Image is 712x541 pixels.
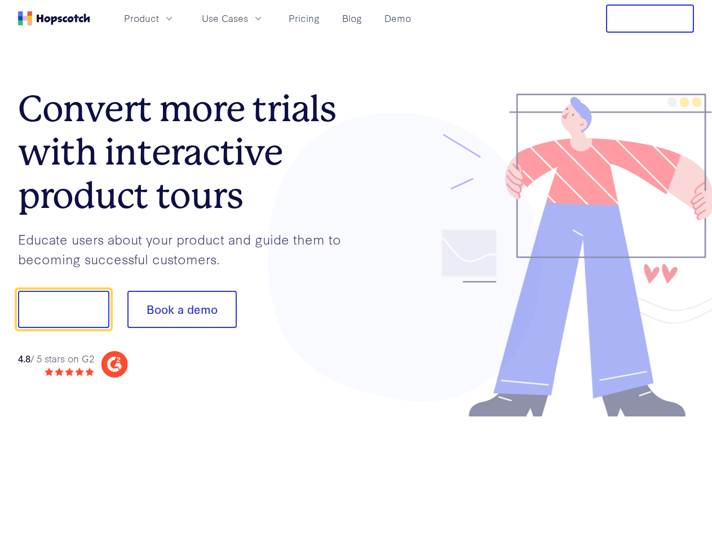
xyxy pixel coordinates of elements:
[284,9,324,28] a: Pricing
[338,9,366,28] a: Blog
[117,9,182,28] button: Product
[18,352,94,366] div: / 5 stars on G2
[606,5,694,33] button: Free Trial
[380,9,415,28] a: Demo
[202,11,248,25] span: Use Cases
[127,291,237,328] button: Book a demo
[18,352,30,365] strong: 4.8
[124,11,159,25] span: Product
[18,291,109,328] button: Show me!
[18,87,356,217] h1: Convert more trials with interactive product tours
[195,9,271,28] button: Use Cases
[18,229,356,268] p: Educate users about your product and guide them to becoming successful customers.
[18,11,90,25] a: Home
